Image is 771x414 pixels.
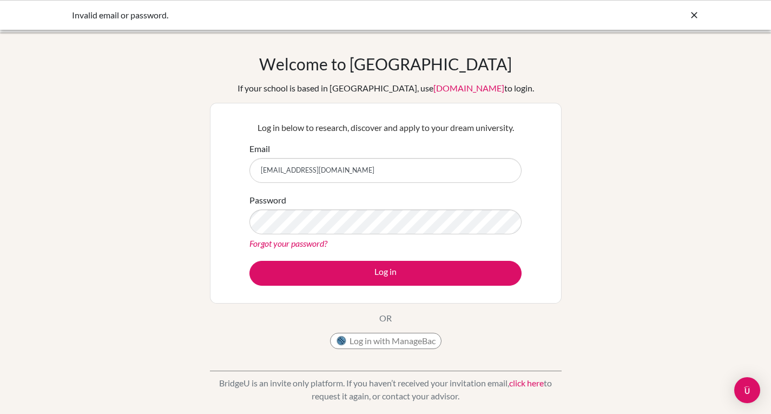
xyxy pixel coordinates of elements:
[734,377,760,403] div: Open Intercom Messenger
[210,377,562,403] p: BridgeU is an invite only platform. If you haven’t received your invitation email, to request it ...
[249,194,286,207] label: Password
[433,83,504,93] a: [DOMAIN_NAME]
[249,142,270,155] label: Email
[330,333,441,349] button: Log in with ManageBac
[72,9,537,22] div: Invalid email or password.
[249,121,522,134] p: Log in below to research, discover and apply to your dream university.
[379,312,392,325] p: OR
[249,261,522,286] button: Log in
[259,54,512,74] h1: Welcome to [GEOGRAPHIC_DATA]
[249,238,327,248] a: Forgot your password?
[509,378,544,388] a: click here
[238,82,534,95] div: If your school is based in [GEOGRAPHIC_DATA], use to login.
